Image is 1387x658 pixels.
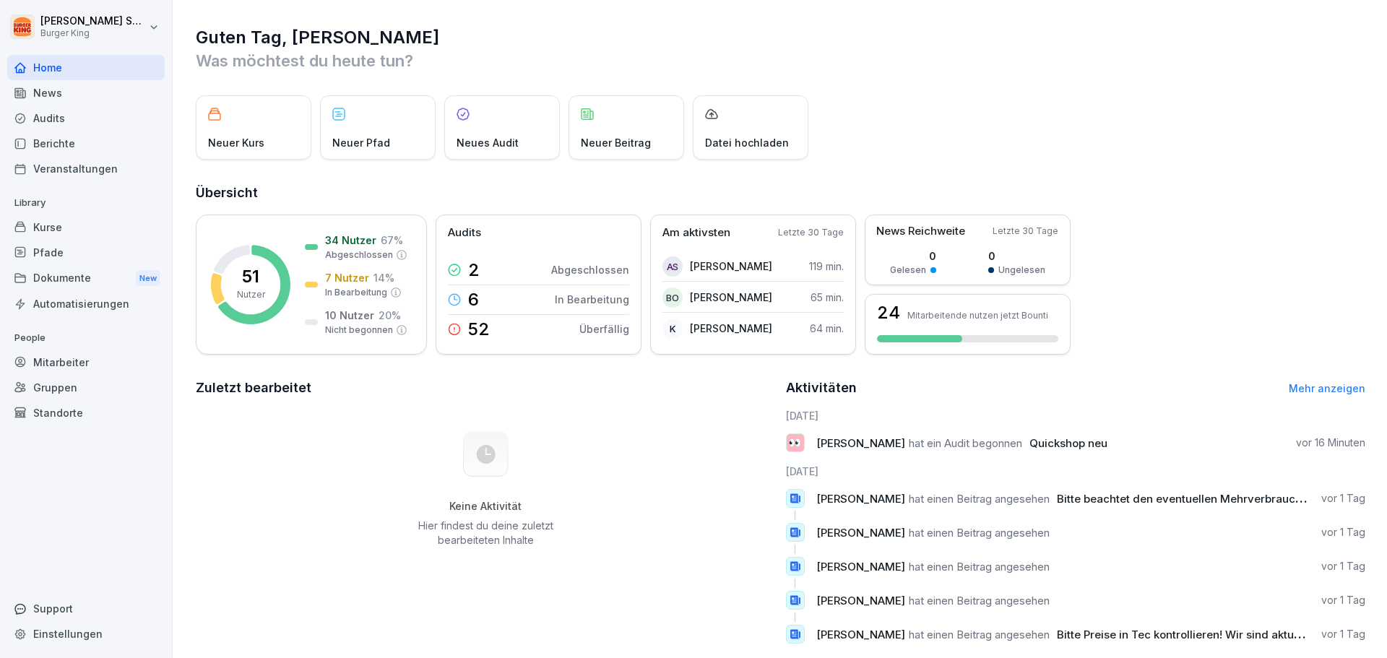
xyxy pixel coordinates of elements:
h6: [DATE] [786,408,1366,423]
div: BO [662,287,683,308]
p: 64 min. [810,321,844,336]
h5: Keine Aktivität [412,500,558,513]
a: Audits [7,105,165,131]
p: Was möchtest du heute tun? [196,49,1365,72]
p: Library [7,191,165,215]
a: Veranstaltungen [7,156,165,181]
a: Gruppen [7,375,165,400]
p: Überfällig [579,321,629,337]
p: Gelesen [890,264,926,277]
p: [PERSON_NAME] [690,321,772,336]
span: hat einen Beitrag angesehen [909,492,1050,506]
span: [PERSON_NAME] [816,492,905,506]
p: Am aktivsten [662,225,730,241]
p: Letzte 30 Tage [778,226,844,239]
p: Neues Audit [457,135,519,150]
a: Pfade [7,240,165,265]
p: News Reichweite [876,223,965,240]
p: Nicht begonnen [325,324,393,337]
p: Abgeschlossen [325,248,393,261]
a: News [7,80,165,105]
p: 20 % [379,308,401,323]
span: [PERSON_NAME] [816,560,905,573]
h1: Guten Tag, [PERSON_NAME] [196,26,1365,49]
h2: Zuletzt bearbeitet [196,378,776,398]
div: AS [662,256,683,277]
div: New [136,270,160,287]
p: 51 [242,268,259,285]
span: Bitte beachtet den eventuellen Mehrverbrauch an Long Bun [1057,492,1370,506]
p: [PERSON_NAME] [690,259,772,274]
a: DokumenteNew [7,265,165,292]
p: Mitarbeitende nutzen jetzt Bounti [907,310,1048,321]
span: hat einen Beitrag angesehen [909,628,1050,641]
p: People [7,326,165,350]
p: Neuer Beitrag [581,135,651,150]
p: 2 [468,261,480,279]
p: [PERSON_NAME] [690,290,772,305]
p: vor 1 Tag [1321,627,1365,641]
p: 14 % [373,270,394,285]
span: [PERSON_NAME] [816,594,905,607]
p: vor 1 Tag [1321,525,1365,540]
h2: Aktivitäten [786,378,857,398]
p: In Bearbeitung [555,292,629,307]
p: 👀 [788,433,802,453]
p: 119 min. [809,259,844,274]
p: vor 1 Tag [1321,593,1365,607]
p: Letzte 30 Tage [993,225,1058,238]
p: 0 [988,248,1045,264]
p: vor 16 Minuten [1296,436,1365,450]
p: vor 1 Tag [1321,491,1365,506]
p: 10 Nutzer [325,308,374,323]
a: Standorte [7,400,165,425]
p: Hier findest du deine zuletzt bearbeiteten Inhalte [412,519,558,547]
a: Home [7,55,165,80]
span: hat einen Beitrag angesehen [909,594,1050,607]
p: 34 Nutzer [325,233,376,248]
a: Berichte [7,131,165,156]
span: [PERSON_NAME] [816,526,905,540]
a: Automatisierungen [7,291,165,316]
p: Neuer Pfad [332,135,390,150]
p: 6 [468,291,479,308]
p: Audits [448,225,481,241]
a: Einstellungen [7,621,165,646]
h3: 24 [877,304,900,321]
p: Neuer Kurs [208,135,264,150]
div: Support [7,596,165,621]
p: Burger King [40,28,146,38]
p: Datei hochladen [705,135,789,150]
a: Kurse [7,215,165,240]
p: Nutzer [237,288,265,301]
span: hat einen Beitrag angesehen [909,526,1050,540]
p: 67 % [381,233,403,248]
a: Mitarbeiter [7,350,165,375]
a: Mehr anzeigen [1289,382,1365,394]
span: hat ein Audit begonnen [909,436,1022,450]
h2: Übersicht [196,183,1365,203]
p: Abgeschlossen [551,262,629,277]
span: hat einen Beitrag angesehen [909,560,1050,573]
p: 7 Nutzer [325,270,369,285]
p: Ungelesen [998,264,1045,277]
p: 0 [890,248,936,264]
span: [PERSON_NAME] [816,436,905,450]
p: In Bearbeitung [325,286,387,299]
span: Quickshop neu [1029,436,1107,450]
p: 52 [468,321,490,338]
p: vor 1 Tag [1321,559,1365,573]
div: Dokumente [7,265,165,292]
h6: [DATE] [786,464,1366,479]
